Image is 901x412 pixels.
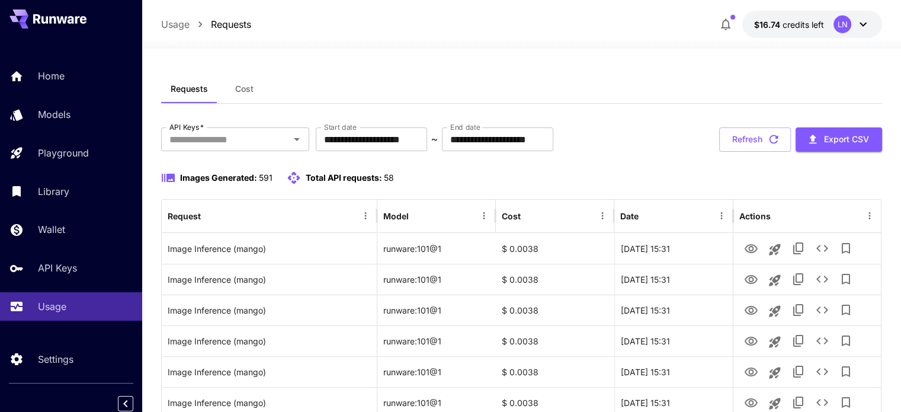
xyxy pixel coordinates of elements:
div: runware:101@1 [377,264,496,295]
button: View Image [739,267,763,291]
button: See details [810,329,834,353]
button: Add to library [834,267,858,291]
span: Requests [171,84,208,94]
span: credits left [783,20,824,30]
label: Start date [324,122,357,132]
span: $16.74 [754,20,783,30]
div: runware:101@1 [377,233,496,264]
div: 26 Aug, 2025 15:31 [614,295,733,325]
button: Menu [713,207,730,224]
p: Models [38,107,70,122]
div: runware:101@1 [377,356,496,387]
button: Sort [202,207,219,224]
div: 26 Aug, 2025 15:31 [614,264,733,295]
p: Usage [38,299,66,314]
button: Menu [861,207,878,224]
p: ~ [431,132,438,146]
p: API Keys [38,261,77,275]
span: Images Generated: [180,173,257,183]
button: Launch in playground [763,330,787,354]
div: 26 Aug, 2025 15:31 [614,356,733,387]
div: Request [168,211,201,221]
div: Click to copy prompt [168,234,371,264]
button: Sort [522,207,538,224]
button: Collapse sidebar [118,396,133,411]
nav: breadcrumb [161,17,251,31]
button: Export CSV [796,127,882,152]
span: Total API requests: [306,173,382,183]
button: Copy TaskUUID [787,329,810,353]
div: Date [620,211,639,221]
div: 26 Aug, 2025 15:31 [614,233,733,264]
button: Refresh [719,127,791,152]
div: Model [383,211,409,221]
button: Copy TaskUUID [787,237,810,260]
button: See details [810,267,834,291]
label: End date [450,122,480,132]
p: Playground [38,146,89,160]
button: View Image [739,298,763,322]
div: $ 0.0038 [496,325,614,356]
button: See details [810,298,834,322]
span: Cost [235,84,254,94]
button: Launch in playground [763,361,787,385]
p: Home [38,69,65,83]
button: See details [810,237,834,260]
label: API Keys [169,122,204,132]
div: $ 0.0038 [496,295,614,325]
p: Library [38,184,69,199]
span: 591 [259,173,272,183]
button: Launch in playground [763,269,787,292]
button: Add to library [834,298,858,322]
button: View Image [739,359,763,384]
button: Add to library [834,329,858,353]
div: $ 0.0038 [496,233,614,264]
button: Copy TaskUUID [787,360,810,384]
button: Copy TaskUUID [787,298,810,322]
p: Settings [38,352,73,366]
div: $16.7404 [754,18,824,31]
button: See details [810,360,834,384]
div: Cost [502,211,521,221]
button: Launch in playground [763,238,787,261]
div: Click to copy prompt [168,264,371,295]
button: Menu [476,207,492,224]
div: runware:101@1 [377,325,496,356]
a: Requests [211,17,251,31]
p: Wallet [38,222,65,237]
button: View Image [739,328,763,353]
button: Add to library [834,360,858,384]
div: Actions [739,211,771,221]
div: $ 0.0038 [496,356,614,387]
button: Menu [594,207,611,224]
div: LN [833,15,851,33]
div: Click to copy prompt [168,326,371,356]
button: Sort [640,207,656,224]
div: Click to copy prompt [168,295,371,325]
button: Sort [410,207,427,224]
div: 26 Aug, 2025 15:31 [614,325,733,356]
button: View Image [739,236,763,260]
div: Click to copy prompt [168,357,371,387]
button: Launch in playground [763,299,787,323]
div: $ 0.0038 [496,264,614,295]
button: Add to library [834,237,858,260]
a: Usage [161,17,190,31]
button: Open [288,131,305,148]
button: Menu [357,207,374,224]
div: runware:101@1 [377,295,496,325]
span: 58 [384,173,394,183]
button: $16.7404LN [742,11,882,38]
button: Copy TaskUUID [787,267,810,291]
